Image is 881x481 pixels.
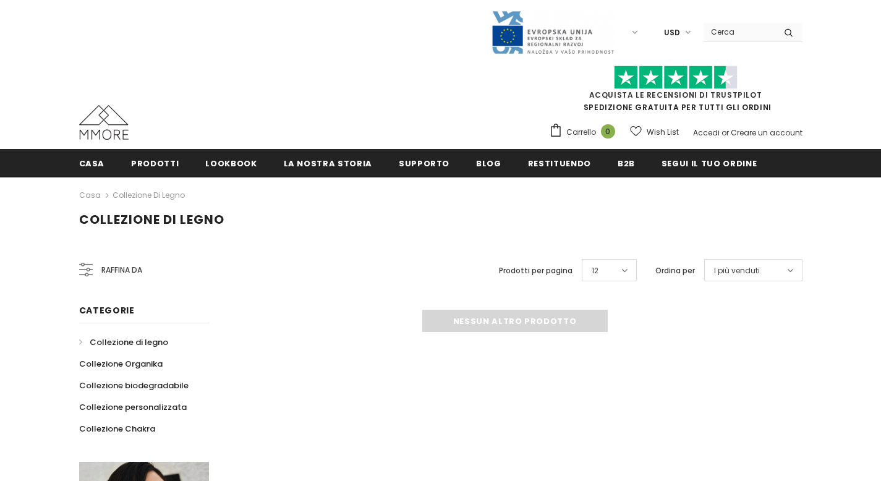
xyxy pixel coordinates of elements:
[79,353,163,375] a: Collezione Organika
[528,149,591,177] a: Restituendo
[284,158,372,169] span: La nostra storia
[79,418,155,440] a: Collezione Chakra
[476,149,501,177] a: Blog
[79,331,168,353] a: Collezione di legno
[566,126,596,138] span: Carrello
[662,149,757,177] a: Segui il tuo ordine
[592,265,598,277] span: 12
[618,158,635,169] span: B2B
[655,265,695,277] label: Ordina per
[662,158,757,169] span: Segui il tuo ordine
[693,127,720,138] a: Accedi
[79,396,187,418] a: Collezione personalizzata
[284,149,372,177] a: La nostra storia
[399,158,449,169] span: supporto
[491,10,615,55] img: Javni Razpis
[79,375,189,396] a: Collezione biodegradabile
[101,263,142,277] span: Raffina da
[79,158,105,169] span: Casa
[79,358,163,370] span: Collezione Organika
[79,401,187,413] span: Collezione personalizzata
[721,127,729,138] span: or
[618,149,635,177] a: B2B
[589,90,762,100] a: Acquista le recensioni di TrustPilot
[647,126,679,138] span: Wish List
[79,211,224,228] span: Collezione di legno
[205,158,257,169] span: Lookbook
[79,380,189,391] span: Collezione biodegradabile
[79,304,135,317] span: Categorie
[630,121,679,143] a: Wish List
[614,66,738,90] img: Fidati di Pilot Stars
[79,188,101,203] a: Casa
[704,23,775,41] input: Search Site
[549,71,802,113] span: SPEDIZIONE GRATUITA PER TUTTI GLI ORDINI
[549,123,621,142] a: Carrello 0
[90,336,168,348] span: Collezione di legno
[731,127,802,138] a: Creare un account
[714,265,760,277] span: I più venduti
[79,149,105,177] a: Casa
[131,149,179,177] a: Prodotti
[491,27,615,37] a: Javni Razpis
[601,124,615,138] span: 0
[131,158,179,169] span: Prodotti
[79,105,129,140] img: Casi MMORE
[476,158,501,169] span: Blog
[399,149,449,177] a: supporto
[528,158,591,169] span: Restituendo
[664,27,680,39] span: USD
[205,149,257,177] a: Lookbook
[113,190,185,200] a: Collezione di legno
[79,423,155,435] span: Collezione Chakra
[499,265,572,277] label: Prodotti per pagina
